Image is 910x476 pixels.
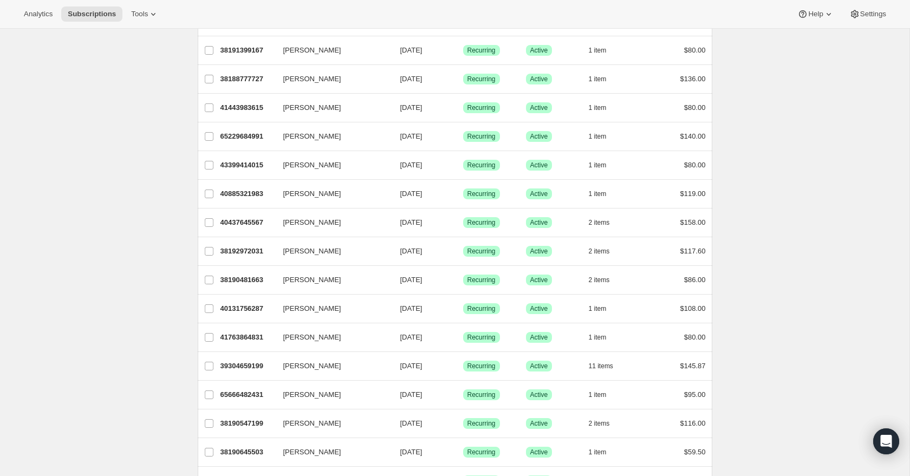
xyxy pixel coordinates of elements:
p: 43399414015 [220,160,275,171]
p: 40885321983 [220,188,275,199]
span: [PERSON_NAME] [283,303,341,314]
span: Active [530,218,548,227]
span: $80.00 [684,103,706,112]
span: [DATE] [400,132,422,140]
span: Subscriptions [68,10,116,18]
button: [PERSON_NAME] [277,329,385,346]
span: [DATE] [400,247,422,255]
span: $145.87 [680,362,706,370]
span: [PERSON_NAME] [283,246,341,257]
span: [DATE] [400,304,422,312]
span: Recurring [467,276,496,284]
div: 38190645503[PERSON_NAME][DATE]SuccessRecurringSuccessActive1 item$59.50 [220,445,706,460]
button: 1 item [589,330,619,345]
button: [PERSON_NAME] [277,42,385,59]
span: Help [808,10,823,18]
span: [PERSON_NAME] [283,45,341,56]
p: 38191399167 [220,45,275,56]
span: Active [530,419,548,428]
button: [PERSON_NAME] [277,386,385,403]
span: Recurring [467,419,496,428]
span: 2 items [589,218,610,227]
div: 40131756287[PERSON_NAME][DATE]SuccessRecurringSuccessActive1 item$108.00 [220,301,706,316]
span: [DATE] [400,333,422,341]
span: 2 items [589,276,610,284]
span: Settings [860,10,886,18]
p: 41443983615 [220,102,275,113]
span: Active [530,75,548,83]
p: 38190481663 [220,275,275,285]
span: 1 item [589,448,607,457]
div: 40437645567[PERSON_NAME][DATE]SuccessRecurringSuccessActive2 items$158.00 [220,215,706,230]
span: [PERSON_NAME] [283,389,341,400]
span: $117.60 [680,247,706,255]
span: 2 items [589,247,610,256]
button: 11 items [589,358,625,374]
div: 38190547199[PERSON_NAME][DATE]SuccessRecurringSuccessActive2 items$116.00 [220,416,706,431]
span: Recurring [467,132,496,141]
span: [PERSON_NAME] [283,188,341,199]
button: [PERSON_NAME] [277,357,385,375]
span: Active [530,161,548,169]
button: 1 item [589,301,619,316]
button: [PERSON_NAME] [277,185,385,203]
span: [DATE] [400,362,422,370]
span: [PERSON_NAME] [283,217,341,228]
button: [PERSON_NAME] [277,214,385,231]
span: 1 item [589,132,607,141]
span: $108.00 [680,304,706,312]
p: 40131756287 [220,303,275,314]
span: Active [530,390,548,399]
p: 65666482431 [220,389,275,400]
button: 2 items [589,244,622,259]
span: [DATE] [400,390,422,399]
span: [PERSON_NAME] [283,332,341,343]
span: $116.00 [680,419,706,427]
p: 38188777727 [220,74,275,84]
button: 2 items [589,272,622,288]
button: 1 item [589,186,619,201]
span: Recurring [467,390,496,399]
span: [DATE] [400,103,422,112]
span: Analytics [24,10,53,18]
span: [PERSON_NAME] [283,131,341,142]
button: 1 item [589,100,619,115]
span: $80.00 [684,46,706,54]
button: [PERSON_NAME] [277,271,385,289]
span: Active [530,362,548,370]
span: Active [530,333,548,342]
div: 65666482431[PERSON_NAME][DATE]SuccessRecurringSuccessActive1 item$95.00 [220,387,706,402]
div: 41443983615[PERSON_NAME][DATE]SuccessRecurringSuccessActive1 item$80.00 [220,100,706,115]
span: [PERSON_NAME] [283,160,341,171]
div: 41763864831[PERSON_NAME][DATE]SuccessRecurringSuccessActive1 item$80.00 [220,330,706,345]
span: [PERSON_NAME] [283,275,341,285]
button: 2 items [589,215,622,230]
span: Active [530,304,548,313]
span: 1 item [589,333,607,342]
button: Subscriptions [61,6,122,22]
span: $95.00 [684,390,706,399]
span: Recurring [467,103,496,112]
span: $140.00 [680,132,706,140]
span: Recurring [467,161,496,169]
span: $119.00 [680,190,706,198]
span: 2 items [589,419,610,428]
button: [PERSON_NAME] [277,243,385,260]
span: 1 item [589,161,607,169]
div: 40885321983[PERSON_NAME][DATE]SuccessRecurringSuccessActive1 item$119.00 [220,186,706,201]
span: [DATE] [400,419,422,427]
span: 1 item [589,190,607,198]
span: Recurring [467,362,496,370]
button: [PERSON_NAME] [277,157,385,174]
span: Active [530,103,548,112]
div: 38191399167[PERSON_NAME][DATE]SuccessRecurringSuccessActive1 item$80.00 [220,43,706,58]
span: [DATE] [400,276,422,284]
div: 38192972031[PERSON_NAME][DATE]SuccessRecurringSuccessActive2 items$117.60 [220,244,706,259]
span: 1 item [589,390,607,399]
div: Open Intercom Messenger [873,428,899,454]
button: 1 item [589,43,619,58]
span: Active [530,46,548,55]
button: 1 item [589,71,619,87]
p: 38190547199 [220,418,275,429]
span: Recurring [467,333,496,342]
